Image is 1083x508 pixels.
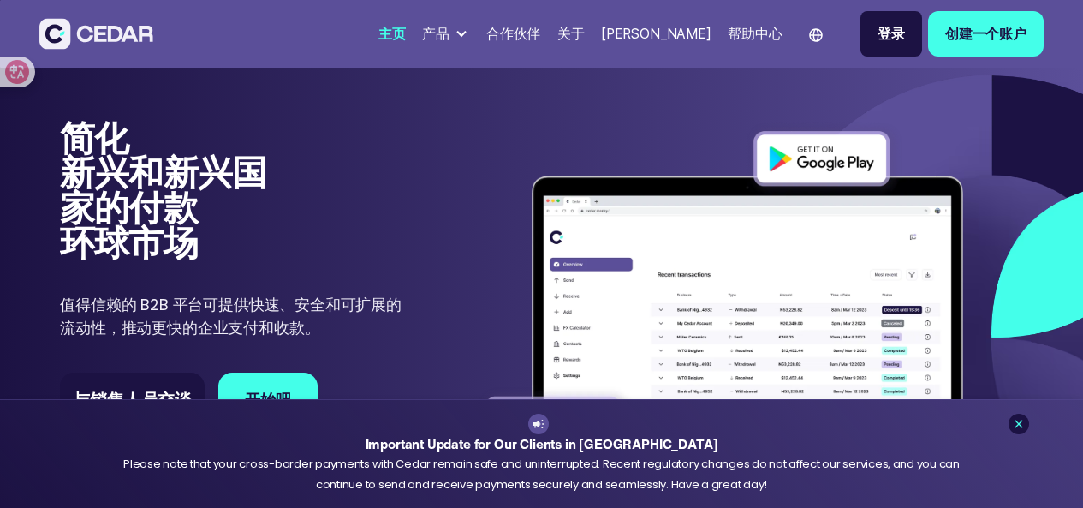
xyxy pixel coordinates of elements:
[472,121,1023,496] img: Dashboard of transactions
[415,17,476,51] div: 产品
[60,373,205,427] a: 与销售人员交谈
[601,24,711,44] div: [PERSON_NAME]
[550,15,591,52] a: 关于
[594,15,717,52] a: [PERSON_NAME]
[60,293,404,339] p: 值得信赖的 B2B 平台可提供快速、安全和可扩展的流动性，推动更快的企业支付和收款。
[479,15,547,52] a: 合作伙伴
[557,24,585,44] div: 关于
[486,24,540,44] div: 合作伙伴
[422,24,449,44] div: 产品
[878,24,905,44] div: 登录
[372,15,412,52] a: 主页
[860,11,922,57] a: 登录
[721,15,788,52] a: 帮助中心
[728,24,782,44] div: 帮助中心
[378,24,406,44] div: 主页
[218,373,318,427] a: 开始吧
[928,11,1044,57] a: 创建一个账户
[60,121,266,260] h1: 简化 新兴和新兴国家的付款 环球市场
[809,28,823,42] img: world icon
